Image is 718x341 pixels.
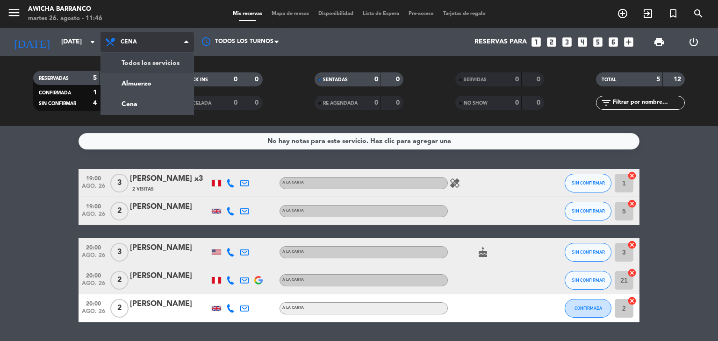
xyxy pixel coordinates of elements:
[642,8,653,19] i: exit_to_app
[121,39,137,45] span: Cena
[282,181,304,185] span: A la carta
[28,5,102,14] div: Awicha Barranco
[323,101,358,106] span: RE AGENDADA
[693,8,704,19] i: search
[674,76,683,83] strong: 12
[82,252,105,263] span: ago. 26
[130,201,209,213] div: [PERSON_NAME]
[546,36,558,48] i: looks_two
[530,36,542,48] i: looks_one
[28,14,102,23] div: martes 26. agosto - 11:46
[82,280,105,291] span: ago. 26
[565,174,611,192] button: SIN CONFIRMAR
[449,178,460,189] i: healing
[515,76,519,83] strong: 0
[572,277,605,283] span: SIN CONFIRMAR
[537,76,542,83] strong: 0
[602,78,616,82] span: TOTAL
[572,249,605,255] span: SIN CONFIRMAR
[612,98,684,108] input: Filtrar por nombre...
[93,89,97,96] strong: 1
[627,296,637,305] i: cancel
[82,308,105,319] span: ago. 26
[374,99,378,106] strong: 0
[93,75,97,81] strong: 5
[572,208,605,213] span: SIN CONFIRMAR
[254,276,263,284] img: google-logo.png
[404,11,438,16] span: Pre-acceso
[565,299,611,318] button: CONFIRMADA
[93,100,97,107] strong: 4
[653,36,665,48] span: print
[572,180,605,185] span: SIN CONFIRMAR
[255,76,260,83] strong: 0
[7,6,21,23] button: menu
[82,200,105,211] span: 19:00
[267,136,451,147] div: No hay notas para este servicio. Haz clic para agregar una
[182,101,211,106] span: CANCELADA
[627,240,637,249] i: cancel
[617,8,628,19] i: add_circle_outline
[101,53,194,73] a: Todos los servicios
[396,99,402,106] strong: 0
[438,11,490,16] span: Tarjetas de regalo
[7,6,21,20] i: menu
[82,242,105,252] span: 20:00
[627,171,637,180] i: cancel
[464,101,488,106] span: NO SHOW
[110,174,129,192] span: 3
[110,243,129,262] span: 3
[314,11,358,16] span: Disponibilidad
[130,242,209,254] div: [PERSON_NAME]
[565,271,611,290] button: SIN CONFIRMAR
[130,298,209,310] div: [PERSON_NAME]
[87,36,98,48] i: arrow_drop_down
[82,172,105,183] span: 19:00
[101,94,194,114] a: Cena
[110,299,129,318] span: 2
[234,76,237,83] strong: 0
[688,36,699,48] i: power_settings_new
[565,202,611,220] button: SIN CONFIRMAR
[282,250,304,254] span: A la carta
[323,78,348,82] span: SENTADAS
[592,36,604,48] i: looks_5
[267,11,314,16] span: Mapa de mesas
[565,243,611,262] button: SIN CONFIRMAR
[601,97,612,108] i: filter_list
[82,270,105,280] span: 20:00
[515,99,519,106] strong: 0
[464,78,487,82] span: SERVIDAS
[676,28,711,56] div: LOG OUT
[82,183,105,194] span: ago. 26
[39,91,71,95] span: CONFIRMADA
[358,11,404,16] span: Lista de Espera
[477,247,488,258] i: cake
[7,32,57,52] i: [DATE]
[561,36,573,48] i: looks_3
[39,76,69,81] span: RESERVADAS
[576,36,589,48] i: looks_4
[574,305,602,311] span: CONFIRMADA
[228,11,267,16] span: Mis reservas
[627,199,637,208] i: cancel
[130,270,209,282] div: [PERSON_NAME]
[282,278,304,282] span: A la carta
[110,271,129,290] span: 2
[101,73,194,94] a: Almuerzo
[374,76,378,83] strong: 0
[82,298,105,308] span: 20:00
[130,173,209,185] div: [PERSON_NAME] x3
[656,76,660,83] strong: 5
[82,211,105,222] span: ago. 26
[607,36,619,48] i: looks_6
[132,185,154,193] span: 2 Visitas
[182,78,208,82] span: CHECK INS
[627,268,637,277] i: cancel
[537,99,542,106] strong: 0
[668,8,679,19] i: turned_in_not
[474,38,527,46] span: Reservas para
[234,99,237,106] strong: 0
[396,76,402,83] strong: 0
[110,202,129,220] span: 2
